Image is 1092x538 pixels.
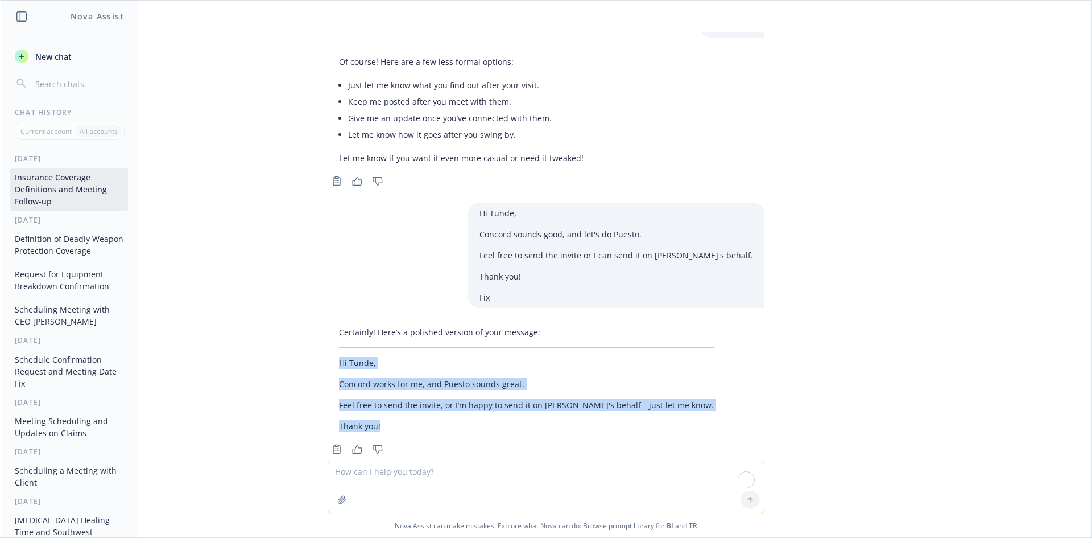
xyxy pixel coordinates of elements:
li: Just let me know what you find out after your visit. [348,77,584,93]
p: Concord sounds good, and let's do Puesto. [479,228,753,240]
li: Let me know how it goes after you swing by. [348,126,584,143]
p: Thank you! [339,420,714,432]
p: Concord works for me, and Puesto sounds great. [339,378,714,390]
button: New chat [10,46,128,67]
a: BI [667,521,673,531]
button: Meeting Scheduling and Updates on Claims [10,412,128,442]
p: Feel free to send the invite or I can send it on [PERSON_NAME]'s behalf. [479,249,753,261]
div: [DATE] [1,496,137,506]
svg: Copy to clipboard [332,176,342,186]
div: Chat History [1,108,137,117]
p: Current account [20,126,72,136]
button: Scheduling Meeting with CEO [PERSON_NAME] [10,300,128,331]
div: [DATE] [1,154,137,163]
div: [DATE] [1,397,137,407]
button: Schedule Confirmation Request and Meeting Date Fix [10,350,128,393]
div: [DATE] [1,335,137,345]
div: [DATE] [1,447,137,457]
div: [DATE] [1,215,137,225]
button: Thumbs down [369,173,387,189]
button: Insurance Coverage Definitions and Meeting Follow-up [10,168,128,211]
p: Hi Tunde, [339,357,714,369]
svg: Copy to clipboard [332,444,342,454]
input: Search chats [33,76,123,92]
span: New chat [33,51,72,63]
p: Fix [479,291,753,303]
button: Definition of Deadly Weapon Protection Coverage [10,229,128,260]
button: Request for Equipment Breakdown Confirmation [10,265,128,295]
p: Of course! Here are a few less formal options: [339,56,584,68]
li: Give me an update once you’ve connected with them. [348,110,584,126]
p: Hi Tunde, [479,207,753,219]
button: Thumbs down [369,441,387,457]
a: TR [689,521,697,531]
button: Scheduling a Meeting with Client [10,461,128,492]
p: Thank you! [479,270,753,282]
p: Certainly! Here’s a polished version of your message: [339,326,714,338]
p: All accounts [80,126,118,136]
p: Feel free to send the invite, or I’m happy to send it on [PERSON_NAME]'s behalf—just let me know. [339,399,714,411]
p: Let me know if you want it even more casual or need it tweaked! [339,152,584,164]
span: Nova Assist can make mistakes. Explore what Nova can do: Browse prompt library for and [5,514,1087,537]
h1: Nova Assist [71,10,124,22]
textarea: To enrich screen reader interactions, please activate Accessibility in Grammarly extension settings [328,461,764,514]
li: Keep me posted after you meet with them. [348,93,584,110]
